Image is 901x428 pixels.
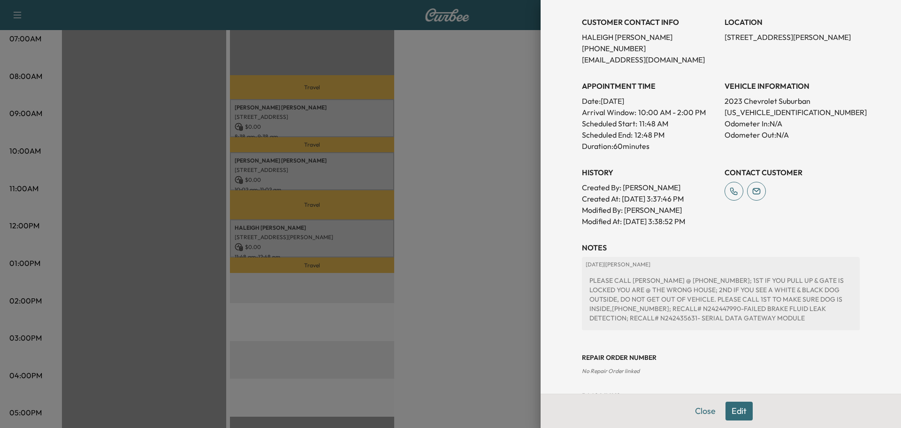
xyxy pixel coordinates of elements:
p: Odometer In: N/A [725,118,860,129]
h3: Repair Order number [582,353,860,362]
p: 11:48 AM [639,118,668,129]
p: Created At : [DATE] 3:37:46 PM [582,193,717,204]
p: HALEIGH [PERSON_NAME] [582,31,717,43]
p: [EMAIL_ADDRESS][DOMAIN_NAME] [582,54,717,65]
p: Scheduled End: [582,129,633,140]
h3: History [582,167,717,178]
button: Edit [725,402,753,420]
h3: DMS Links [582,390,860,402]
p: Modified By : [PERSON_NAME] [582,204,717,216]
p: [US_VEHICLE_IDENTIFICATION_NUMBER] [725,107,860,118]
p: Duration: 60 minutes [582,140,717,152]
h3: CUSTOMER CONTACT INFO [582,16,717,28]
h3: NOTES [582,242,860,253]
span: No Repair Order linked [582,367,640,374]
h3: CONTACT CUSTOMER [725,167,860,178]
button: Close [689,402,722,420]
p: Scheduled Start: [582,118,637,129]
p: Arrival Window: [582,107,717,118]
p: 2023 Chevrolet Suburban [725,95,860,107]
p: [DATE] | [PERSON_NAME] [586,261,856,268]
div: PLEASE CALL [PERSON_NAME] @ [PHONE_NUMBER]; 1ST IF YOU PULL UP & GATE IS LOCKED YOU ARE @ THE WRO... [586,272,856,327]
p: 12:48 PM [634,129,664,140]
p: Modified At : [DATE] 3:38:52 PM [582,216,717,227]
span: 10:00 AM - 2:00 PM [638,107,706,118]
h3: APPOINTMENT TIME [582,80,717,92]
p: Date: [DATE] [582,95,717,107]
p: [PHONE_NUMBER] [582,43,717,54]
h3: VEHICLE INFORMATION [725,80,860,92]
h3: LOCATION [725,16,860,28]
p: Created By : [PERSON_NAME] [582,182,717,193]
p: Odometer Out: N/A [725,129,860,140]
p: [STREET_ADDRESS][PERSON_NAME] [725,31,860,43]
